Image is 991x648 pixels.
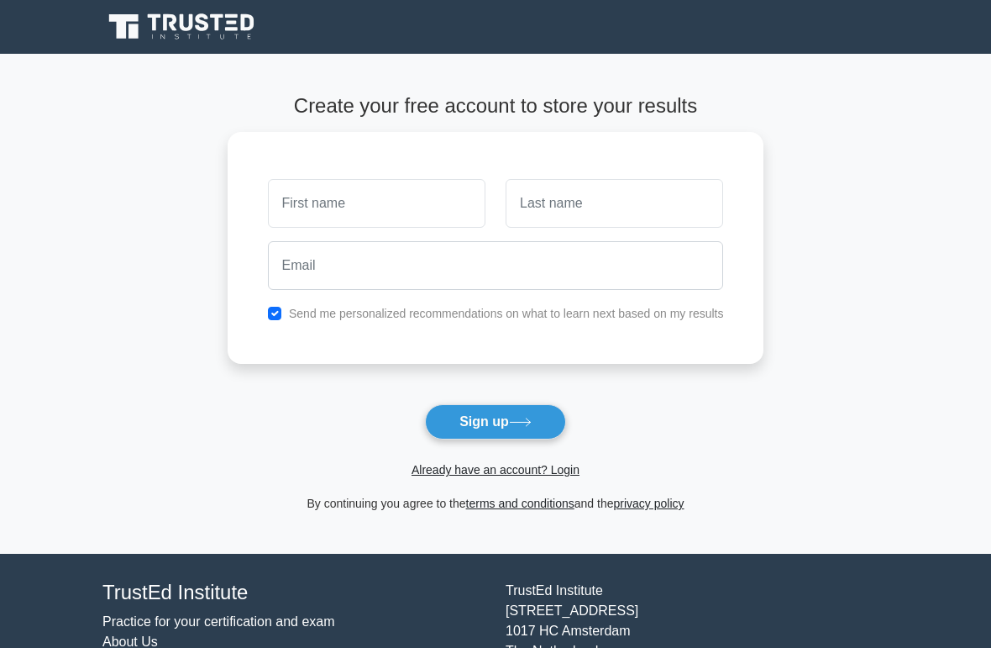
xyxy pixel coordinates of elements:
input: Email [268,241,724,290]
a: Already have an account? Login [412,463,579,477]
a: privacy policy [614,497,684,510]
input: First name [268,179,485,228]
div: By continuing you agree to the and the [218,493,774,514]
input: Last name [506,179,723,228]
a: Practice for your certification and exam [102,614,335,629]
h4: TrustEd Institute [102,581,485,605]
h4: Create your free account to store your results [228,94,764,119]
button: Sign up [425,404,566,440]
a: terms and conditions [466,497,574,510]
label: Send me personalized recommendations on what to learn next based on my results [289,307,724,320]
